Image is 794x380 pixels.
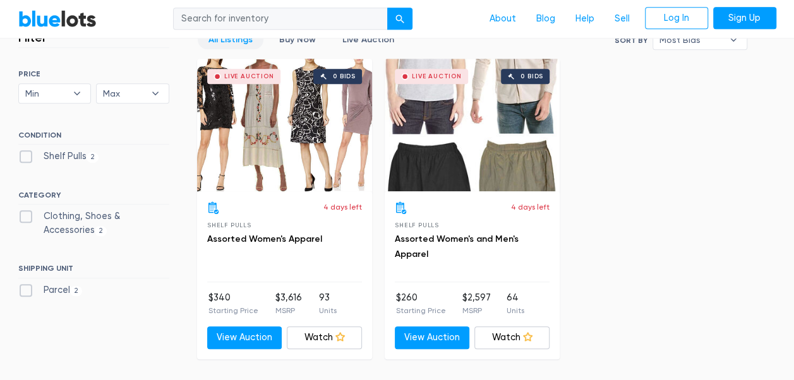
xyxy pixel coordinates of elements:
[18,150,99,163] label: Shelf Pulls
[18,9,97,28] a: BlueLots
[18,131,169,145] h6: CONDITION
[385,59,560,191] a: Live Auction 0 bids
[95,226,107,236] span: 2
[395,222,439,229] span: Shelf Pulls
[103,84,145,103] span: Max
[64,84,90,103] b: ▾
[395,234,519,259] a: Assorted Women's and Men's Apparel
[332,30,405,49] a: Live Auction
[275,305,302,316] p: MSRP
[396,291,446,316] li: $260
[18,264,169,278] h6: SHIPPING UNIT
[511,201,550,213] p: 4 days left
[319,305,337,316] p: Units
[207,234,322,244] a: Assorted Women's Apparel
[526,7,565,31] a: Blog
[462,291,490,316] li: $2,597
[645,7,708,30] a: Log In
[224,73,274,80] div: Live Auction
[208,291,258,316] li: $340
[18,69,169,78] h6: PRICE
[268,30,327,49] a: Buy Now
[18,210,169,237] label: Clothing, Shoes & Accessories
[207,222,251,229] span: Shelf Pulls
[275,291,302,316] li: $3,616
[70,286,83,296] span: 2
[474,326,550,349] a: Watch
[565,7,605,31] a: Help
[197,59,372,191] a: Live Auction 0 bids
[507,305,524,316] p: Units
[319,291,337,316] li: 93
[520,73,543,80] div: 0 bids
[323,201,362,213] p: 4 days left
[207,326,282,349] a: View Auction
[287,326,362,349] a: Watch
[173,8,388,30] input: Search for inventory
[25,84,67,103] span: Min
[18,283,83,297] label: Parcel
[198,30,263,49] a: All Listings
[720,30,747,49] b: ▾
[18,191,169,205] h6: CATEGORY
[142,84,169,103] b: ▾
[396,305,446,316] p: Starting Price
[208,305,258,316] p: Starting Price
[605,7,640,31] a: Sell
[479,7,526,31] a: About
[87,152,99,162] span: 2
[412,73,462,80] div: Live Auction
[615,35,647,46] label: Sort By
[333,73,356,80] div: 0 bids
[507,291,524,316] li: 64
[462,305,490,316] p: MSRP
[395,326,470,349] a: View Auction
[713,7,776,30] a: Sign Up
[659,30,723,49] span: Most Bids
